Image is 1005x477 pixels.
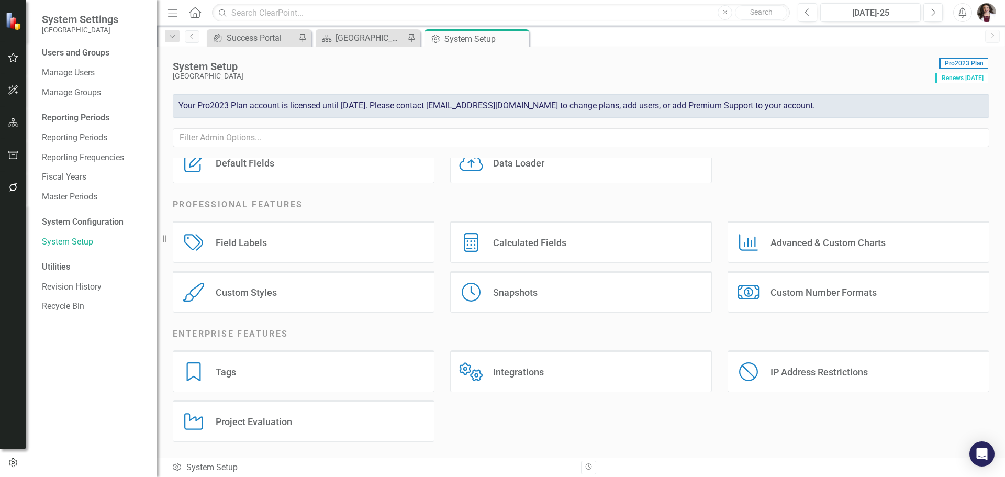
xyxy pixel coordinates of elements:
[216,237,267,249] div: Field Labels
[5,12,24,30] img: ClearPoint Strategy
[216,416,292,428] div: Project Evaluation
[42,13,118,26] span: System Settings
[216,366,236,378] div: Tags
[42,281,147,293] a: Revision History
[209,31,296,45] a: Success Portal
[770,237,886,249] div: Advanced & Custom Charts
[42,132,147,144] a: Reporting Periods
[493,286,538,298] div: Snapshots
[42,236,147,248] a: System Setup
[173,72,930,80] div: [GEOGRAPHIC_DATA]
[444,32,527,46] div: System Setup
[318,31,405,45] a: [GEOGRAPHIC_DATA] Page
[173,328,989,342] h2: Enterprise Features
[750,8,773,16] span: Search
[173,61,930,72] div: System Setup
[969,441,995,467] div: Open Intercom Messenger
[42,87,147,99] a: Manage Groups
[173,94,989,118] div: Your Pro2023 Plan account is licensed until [DATE]. Please contact [EMAIL_ADDRESS][DOMAIN_NAME] t...
[173,128,989,148] input: Filter Admin Options...
[939,58,988,69] span: Pro2023 Plan
[824,7,917,19] div: [DATE]-25
[42,216,147,228] div: System Configuration
[770,366,868,378] div: IP Address Restrictions
[216,157,274,169] div: Default Fields
[42,261,147,273] div: Utilities
[770,286,877,298] div: Custom Number Formats
[336,31,405,45] div: [GEOGRAPHIC_DATA] Page
[820,3,921,22] button: [DATE]-25
[493,366,544,378] div: Integrations
[42,112,147,124] div: Reporting Periods
[42,47,147,59] div: Users and Groups
[493,157,544,169] div: Data Loader
[42,26,118,34] small: [GEOGRAPHIC_DATA]
[227,31,296,45] div: Success Portal
[216,286,277,298] div: Custom Styles
[172,462,573,474] div: System Setup
[42,191,147,203] a: Master Periods
[935,73,988,83] span: Renews [DATE]
[212,4,790,22] input: Search ClearPoint...
[173,199,989,213] h2: Professional Features
[977,3,996,22] img: Drew Hale
[493,237,566,249] div: Calculated Fields
[42,301,147,313] a: Recycle Bin
[735,5,787,20] button: Search
[42,152,147,164] a: Reporting Frequencies
[42,67,147,79] a: Manage Users
[42,171,147,183] a: Fiscal Years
